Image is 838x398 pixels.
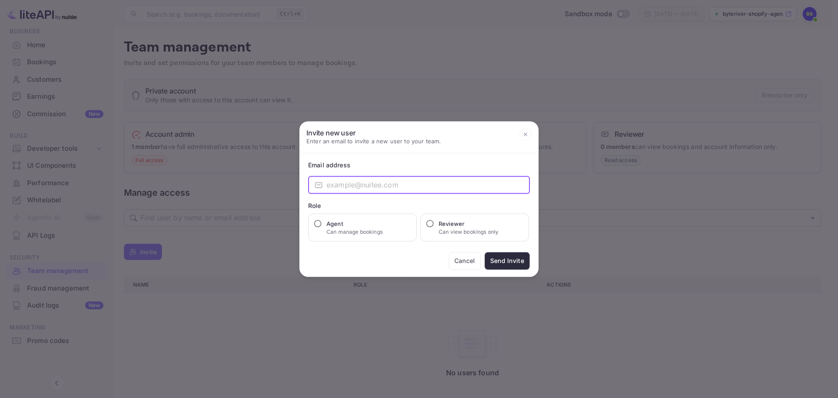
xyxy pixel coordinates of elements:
div: Role [308,201,530,210]
h6: Reviewer [439,219,498,228]
input: example@nuitee.com [326,176,530,194]
button: Send Invite [484,252,530,270]
div: Email address [308,160,530,169]
button: Cancel [449,252,481,270]
p: Enter an email to invite a new user to your team. [306,137,441,146]
h6: Invite new user [306,128,441,137]
p: Can view bookings only [439,228,498,235]
p: Can manage bookings [326,228,383,235]
h6: Agent [326,219,383,228]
